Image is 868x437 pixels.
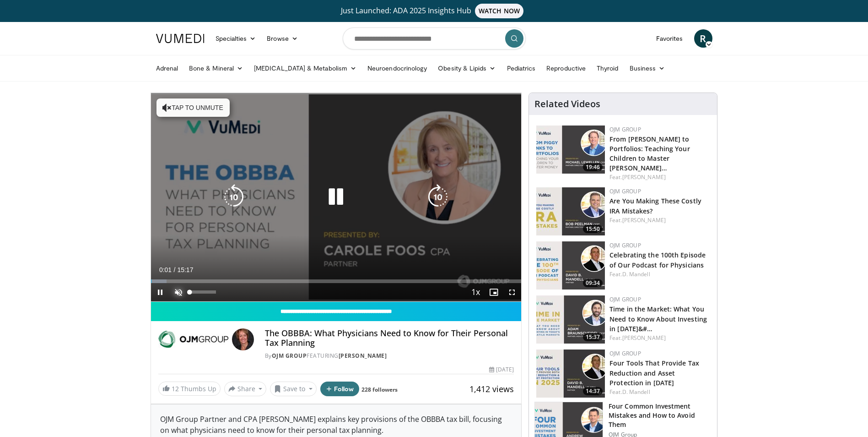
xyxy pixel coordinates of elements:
a: Reproductive [541,59,591,77]
a: OJM Group [609,295,641,303]
button: Share [224,382,267,396]
span: / [174,266,176,273]
a: 15:37 [536,295,605,344]
button: Tap to unmute [156,98,230,117]
img: OJM Group [158,328,228,350]
a: Thyroid [591,59,624,77]
div: [DATE] [489,366,514,374]
a: 228 followers [361,386,398,393]
a: D. Mandell [622,270,650,278]
a: Bone & Mineral [183,59,248,77]
img: 7438bed5-bde3-4519-9543-24a8eadaa1c2.150x105_q85_crop-smart_upscale.jpg [536,241,605,290]
div: Feat. [609,270,710,279]
a: Business [624,59,671,77]
a: 09:34 [536,241,605,290]
div: Feat. [609,334,710,342]
a: Are You Making These Costly IRA Mistakes? [609,197,701,215]
a: Pediatrics [501,59,541,77]
span: WATCH NOW [475,4,523,18]
a: OJM Group [609,241,641,249]
input: Search topics, interventions [343,27,526,49]
a: [MEDICAL_DATA] & Metabolism [248,59,362,77]
img: VuMedi Logo [156,34,205,43]
a: [PERSON_NAME] [622,216,666,224]
a: Browse [261,29,303,48]
a: 14:37 [536,350,605,398]
div: Progress Bar [151,279,522,283]
a: [PERSON_NAME] [622,173,666,181]
span: 12 [172,384,179,393]
div: Feat. [609,388,710,396]
span: 1,412 views [469,383,514,394]
a: Obesity & Lipids [432,59,501,77]
span: 09:34 [583,279,603,287]
a: [PERSON_NAME] [622,334,666,342]
button: Save to [270,382,317,396]
span: 15:50 [583,225,603,233]
span: 14:37 [583,387,603,395]
a: [PERSON_NAME] [339,352,387,360]
img: Avatar [232,328,254,350]
a: From [PERSON_NAME] to Portfolios: Teaching Your Children to Master [PERSON_NAME]… [609,135,690,172]
span: 19:46 [583,163,603,171]
div: Feat. [609,173,710,181]
span: 15:37 [583,333,603,341]
h4: Related Videos [534,98,600,109]
div: Feat. [609,216,710,224]
h4: The OBBBA: What Physicians Need to Know for Their Personal Tax Planning [265,328,514,348]
video-js: Video Player [151,93,522,302]
a: OJM Group [272,352,307,360]
a: Celebrating the 100th Episode of Our Podcast for Physicians [609,251,706,269]
button: Enable picture-in-picture mode [485,283,503,301]
a: 15:50 [536,187,605,235]
button: Playback Rate [466,283,485,301]
button: Pause [151,283,169,301]
div: By FEATURING [265,352,514,360]
img: cfc453be-3f74-41d3-a301-0743b7c46f05.150x105_q85_crop-smart_upscale.jpg [536,295,605,344]
button: Follow [320,382,360,396]
a: OJM Group [609,350,641,357]
div: Volume Level [190,290,216,294]
a: OJM Group [609,187,641,195]
a: Specialties [210,29,262,48]
a: D. Mandell [622,388,650,396]
h3: Four Common Investment Mistakes and How to Avoid Them [609,402,712,429]
img: 4b415aee-9520-4d6f-a1e1-8e5e22de4108.150x105_q85_crop-smart_upscale.jpg [536,187,605,235]
a: Four Tools That Provide Tax Reduction and Asset Protection in [DATE] [609,359,699,387]
img: 282c92bf-9480-4465-9a17-aeac8df0c943.150x105_q85_crop-smart_upscale.jpg [536,126,605,174]
span: 0:01 [159,266,172,273]
a: Just Launched: ADA 2025 Insights HubWATCH NOW [157,4,711,18]
a: R [694,29,712,48]
button: Unmute [169,283,188,301]
a: Favorites [651,29,689,48]
a: Time in the Market: What You Need to Know About Investing in [DATE]&#… [609,305,707,333]
img: 6704c0a6-4d74-4e2e-aaba-7698dfbc586a.150x105_q85_crop-smart_upscale.jpg [536,350,605,398]
button: Fullscreen [503,283,521,301]
span: 15:17 [177,266,193,273]
a: Neuroendocrinology [362,59,432,77]
a: OJM Group [609,126,641,133]
a: 19:46 [536,126,605,174]
a: Adrenal [151,59,184,77]
a: 12 Thumbs Up [158,382,221,396]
